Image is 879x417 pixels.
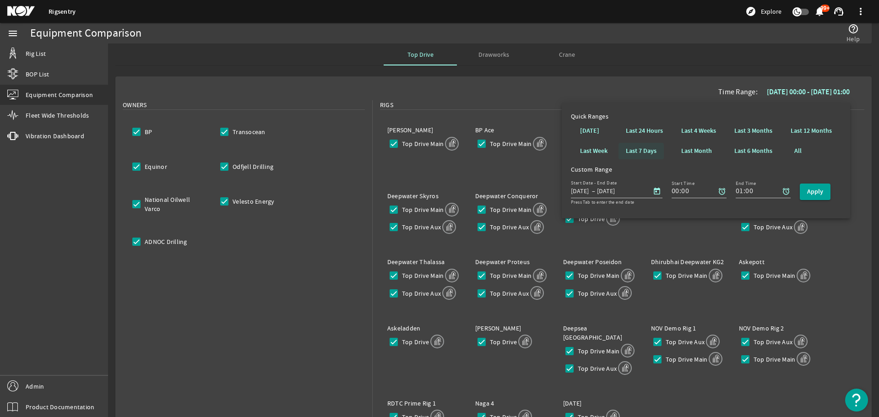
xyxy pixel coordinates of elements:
b: Last 12 Months [791,126,832,135]
button: [DATE] [573,123,607,139]
label: Equinor [143,162,167,171]
label: Top Drive Main [488,205,532,214]
label: Velesto Energy [231,197,275,206]
button: Last 7 Days [619,143,664,159]
mat-label: Start Time [672,180,695,187]
span: BOP List [26,70,49,79]
label: Deepwater Proteus [475,258,530,266]
mat-icon: notifications [814,6,825,17]
span: Equipment Comparison [26,90,93,99]
label: Top Drive Main [576,271,620,280]
span: Vibration Dashboard [26,131,84,141]
span: Owners [123,100,147,109]
span: Custom Range [571,165,612,173]
button: [DATE] 00:00 - [DATE] 01:00 [760,84,857,100]
mat-icon: vibration [7,130,18,141]
label: Top Drive [488,337,517,347]
label: Top Drive Main [752,355,796,364]
label: [PERSON_NAME] [387,126,433,134]
span: Crane [559,51,575,58]
div: Equipment Comparison [30,29,141,38]
button: Explore [742,4,785,19]
mat-icon: menu [7,28,18,39]
button: Last 4 Weeks [674,123,723,139]
a: Rigsentry [49,7,76,16]
label: BP Ace [475,126,494,134]
label: Deepsea [GEOGRAPHIC_DATA] [563,324,622,341]
b: Apply [807,187,823,196]
span: Explore [761,7,781,16]
label: [PERSON_NAME] [475,324,521,332]
mat-icon: explore [745,6,756,17]
label: Top Drive Main [400,205,444,214]
span: Product Documentation [26,402,94,412]
mat-icon: alarm [782,187,790,195]
label: ADNOC Drilling [143,237,187,246]
label: Top Drive Main [752,271,796,280]
label: Top Drive Aux [752,337,792,347]
mat-label: Start Date - End Date [571,179,617,186]
input: End Date [597,185,635,196]
label: Top Drive [400,337,429,347]
label: Top Drive [576,214,605,223]
label: Naga 4 [475,399,494,407]
label: Top Drive Aux [664,337,705,347]
label: Odfjell Drilling [231,162,273,171]
label: Deepwater Poseidon [563,258,622,266]
span: Admin [26,382,44,391]
span: Rigs [380,100,393,109]
label: Top Drive Main [488,139,532,148]
button: Last 3 Months [727,123,780,139]
label: NOV Demo Rig 2 [739,324,784,332]
mat-icon: help_outline [848,23,859,34]
span: Fleet Wide Thresholds [26,111,89,120]
b: Last Month [681,146,712,156]
label: Top Drive Aux [488,222,529,232]
b: Last Week [580,146,608,156]
label: Deepwater Conqueror [475,192,538,200]
b: [DATE] [580,126,599,135]
b: Last 24 Hours [626,126,663,135]
label: Top Drive Aux [488,289,529,298]
button: Last Month [674,143,719,159]
b: Last 6 Months [734,146,772,156]
label: Askeladden [387,324,421,332]
label: Top Drive Aux [752,222,792,232]
span: Quick Ranges [571,112,608,120]
label: Dhirubhai Deepwater KG2 [651,258,724,266]
span: Top Drive [407,51,434,58]
button: Last 6 Months [727,143,780,159]
label: Top Drive Aux [400,222,441,232]
label: Transocean [231,127,266,136]
button: Last 24 Hours [619,123,670,139]
label: Top Drive Main [400,139,444,148]
input: Start Date [571,185,590,196]
b: Last 4 Weeks [681,126,716,135]
label: Top Drive Aux [576,364,617,373]
button: more_vert [850,0,872,22]
label: Deepwater Thalassa [387,258,445,266]
label: Top Drive Main [488,271,532,280]
span: – [592,185,596,196]
label: Top Drive Aux [400,289,441,298]
label: Askepott [739,258,765,266]
b: All [794,146,802,156]
b: Last 7 Days [626,146,657,156]
button: Apply [800,184,830,200]
button: Open Resource Center [845,389,868,412]
label: Top Drive Main [576,347,620,356]
b: Last 3 Months [734,126,772,135]
label: Deepwater Skyros [387,192,439,200]
label: Top Drive Main [664,271,708,280]
label: NOV Demo Rig 1 [651,324,696,332]
span: Drawworks [478,51,509,58]
button: Last Week [573,143,615,159]
label: Top Drive Aux [576,289,617,298]
label: Top Drive Main [664,355,708,364]
mat-hint: Press Tab to enter the end date [571,198,634,205]
button: Last 12 Months [783,123,839,139]
span: Rig List [26,49,46,58]
button: All [783,143,813,159]
b: [DATE] 00:00 - [DATE] 01:00 [767,87,850,97]
mat-label: End Time [736,180,756,187]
